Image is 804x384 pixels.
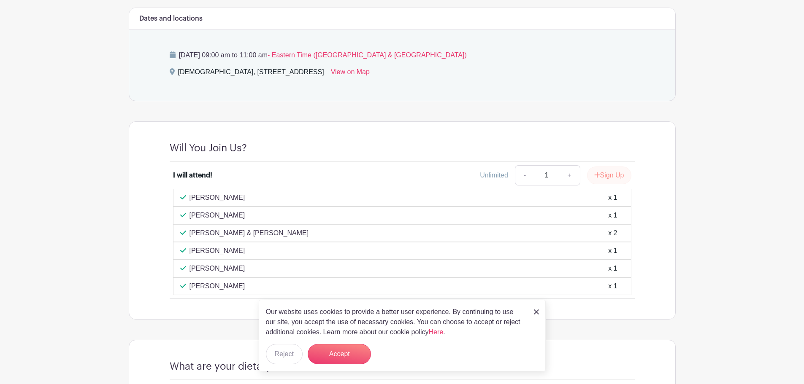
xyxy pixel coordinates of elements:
[139,15,203,23] h6: Dates and locations
[608,246,617,256] div: x 1
[608,210,617,220] div: x 1
[308,344,371,364] button: Accept
[170,360,308,373] h4: What are your dietary needs?
[331,67,370,81] a: View on Map
[515,165,534,185] a: -
[189,228,309,238] p: [PERSON_NAME] & [PERSON_NAME]
[608,263,617,274] div: x 1
[173,170,212,180] div: I will attend!
[189,281,245,291] p: [PERSON_NAME]
[268,51,467,59] span: - Eastern Time ([GEOGRAPHIC_DATA] & [GEOGRAPHIC_DATA])
[534,309,539,314] img: close_button-5f87c8562297e5c2d7936805f587ecaba9071eb48480494691a3f1689db116b3.svg
[266,307,525,337] p: Our website uses cookies to provide a better user experience. By continuing to use our site, you ...
[189,193,245,203] p: [PERSON_NAME]
[480,170,508,180] div: Unlimited
[608,228,617,238] div: x 2
[587,166,631,184] button: Sign Up
[189,246,245,256] p: [PERSON_NAME]
[608,193,617,203] div: x 1
[559,165,580,185] a: +
[266,344,303,364] button: Reject
[170,142,247,154] h4: Will You Join Us?
[189,210,245,220] p: [PERSON_NAME]
[189,263,245,274] p: [PERSON_NAME]
[170,50,635,60] p: [DATE] 09:00 am to 11:00 am
[429,328,444,336] a: Here
[178,67,324,81] div: [DEMOGRAPHIC_DATA], [STREET_ADDRESS]
[608,281,617,291] div: x 1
